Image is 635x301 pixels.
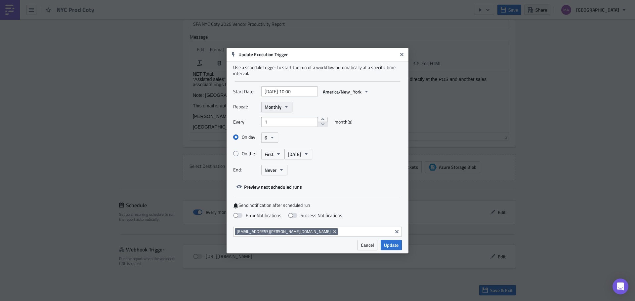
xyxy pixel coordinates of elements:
input: YYYY-MM-DD HH:mm [261,87,318,96]
span: [DATE] [288,151,301,158]
div: Use a schedule trigger to start the run of a workflow automatically at a specific time interval. [233,64,402,76]
button: Preview next scheduled runs [233,182,305,192]
button: Monthly [261,102,292,112]
label: End: [233,165,258,175]
button: Never [261,165,287,175]
button: Cancel [358,240,377,250]
button: Remove Tag [332,228,338,235]
span: First [265,151,274,158]
label: Send notification after scheduled run [233,202,402,208]
label: Repeat: [233,102,258,112]
button: First [261,149,284,159]
button: Clear selected items [393,228,401,236]
button: America/New_York [319,87,372,97]
span: Preview next scheduled runs [244,183,302,190]
span: 6 [265,134,267,141]
button: decrement [318,122,328,127]
h6: Update Execution Trigger [238,52,397,57]
span: Never [265,167,276,173]
span: America/New_York [323,88,361,95]
button: Update [381,240,402,250]
span: Update [384,242,399,248]
button: increment [318,117,328,122]
label: Every [233,117,258,127]
button: [DATE] [284,149,312,159]
div: Open Intercom Messenger [613,279,628,294]
span: Cancel [361,242,374,248]
label: On day [233,134,261,140]
span: Monthly [265,103,281,110]
button: Close [397,50,407,59]
label: On the [233,151,261,157]
label: Error Notifications [233,212,281,218]
label: Success Notifications [288,212,342,218]
span: [EMAIL_ADDRESS][PERSON_NAME][DOMAIN_NAME] [237,229,331,234]
label: Start Date: [233,87,258,96]
span: month(s) [334,117,353,127]
button: 6 [261,132,278,143]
